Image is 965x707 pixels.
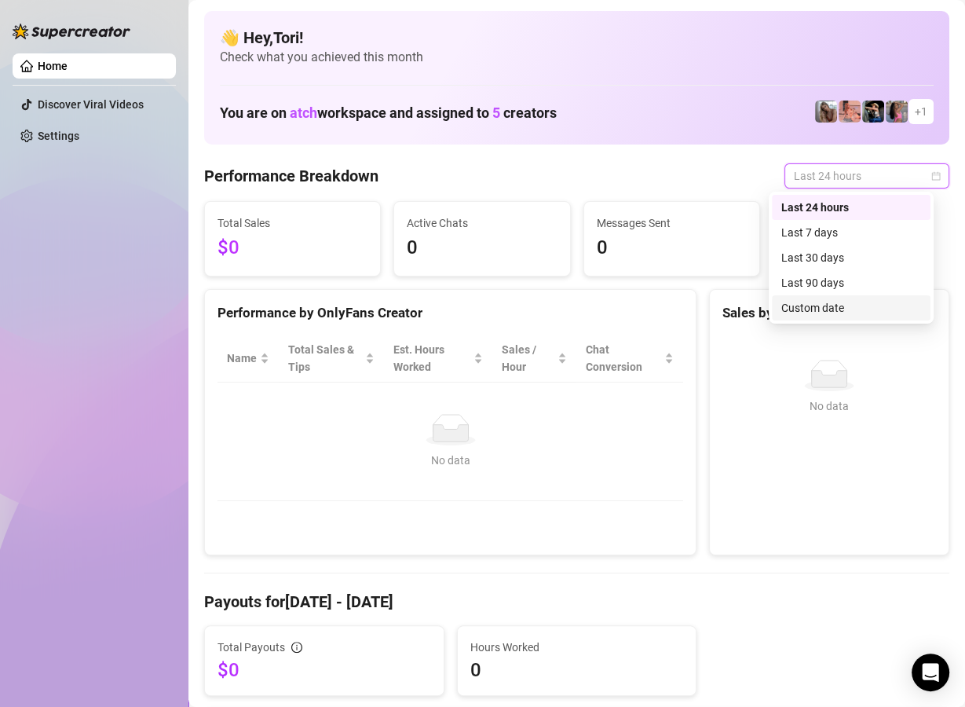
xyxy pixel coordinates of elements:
div: Custom date [772,295,930,321]
div: Sales by OnlyFans Creator [722,302,936,324]
span: Name [227,350,257,367]
div: No data [729,397,930,415]
a: Discover Viral Videos [38,98,144,111]
span: Chat Conversion [586,341,661,375]
img: Kat [815,101,837,123]
span: calendar [931,171,941,181]
span: $0 [217,658,431,683]
div: Performance by OnlyFans Creator [217,302,683,324]
img: Kat XXX [839,101,861,123]
span: + 1 [915,103,927,120]
th: Total Sales & Tips [279,335,384,383]
div: Last 30 days [781,249,921,266]
img: logo-BBDzfeDw.svg [13,24,130,39]
th: Chat Conversion [576,335,683,383]
img: Kota [886,101,908,123]
h4: Performance Breakdown [204,165,378,187]
div: Last 7 days [781,224,921,241]
span: Check what you achieved this month [220,49,934,66]
span: 0 [407,233,557,263]
span: Total Payouts [217,639,285,656]
div: Last 7 days [772,220,930,245]
div: No data [233,452,667,469]
div: Open Intercom Messenger [912,654,949,691]
span: Total Sales [217,214,367,232]
span: Hours Worked [470,639,684,656]
a: Home [38,60,68,72]
div: Custom date [781,299,921,317]
span: Total Sales & Tips [288,341,362,375]
div: Last 24 hours [772,195,930,220]
h4: Payouts for [DATE] - [DATE] [204,591,949,613]
th: Sales / Hour [492,335,576,383]
span: atch [290,104,317,121]
div: Est. Hours Worked [393,341,470,375]
h4: 👋 Hey, Tori ! [220,27,934,49]
a: Settings [38,130,79,142]
span: Active Chats [407,214,557,232]
span: $0 [217,233,367,263]
h1: You are on workspace and assigned to creators [220,104,557,122]
div: Last 90 days [781,274,921,291]
div: Last 24 hours [781,199,921,216]
span: Sales / Hour [502,341,554,375]
span: info-circle [291,642,302,653]
img: Kaliana [862,101,884,123]
span: 5 [492,104,500,121]
span: 0 [597,233,747,263]
th: Name [217,335,279,383]
span: Messages Sent [597,214,747,232]
span: Last 24 hours [794,164,940,188]
div: Last 90 days [772,270,930,295]
span: 0 [470,658,684,683]
div: Last 30 days [772,245,930,270]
